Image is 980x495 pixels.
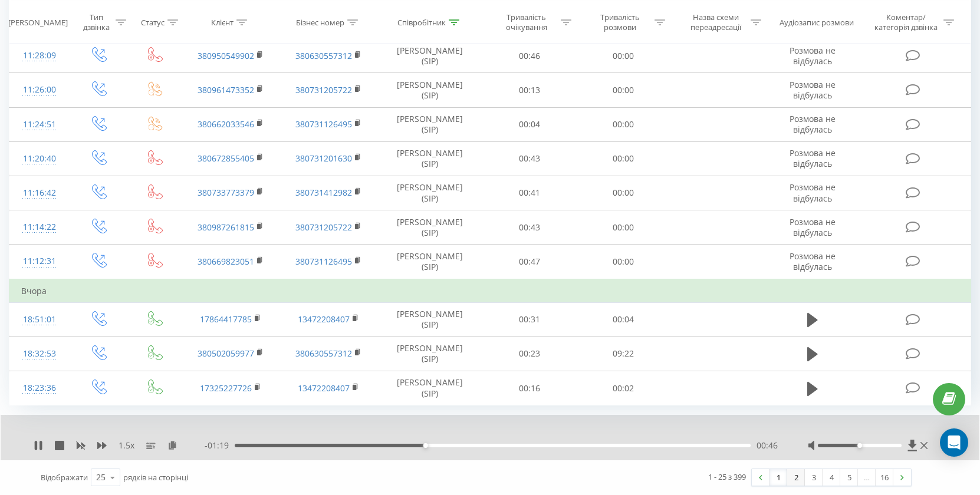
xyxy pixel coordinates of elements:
[21,147,57,170] div: 11:20:40
[482,39,576,73] td: 00:46
[198,222,254,233] a: 380987261815
[8,17,68,27] div: [PERSON_NAME]
[21,308,57,331] div: 18:51:01
[790,45,836,67] span: Розмова не відбулась
[858,469,876,486] div: …
[576,210,670,245] td: 00:00
[576,107,670,141] td: 00:00
[482,302,576,336] td: 00:31
[123,472,188,483] span: рядків на сторінці
[377,73,482,107] td: [PERSON_NAME] (SIP)
[790,79,836,101] span: Розмова не відбулась
[198,348,254,359] a: 380502059977
[377,371,482,405] td: [PERSON_NAME] (SIP)
[198,50,254,61] a: 380950549902
[21,113,57,136] div: 11:24:51
[940,428,968,457] div: Open Intercom Messenger
[780,17,854,27] div: Аудіозапис розмови
[9,279,971,303] td: Вчора
[790,216,836,238] span: Розмова не відбулась
[576,176,670,210] td: 00:00
[790,147,836,169] span: Розмова не відбулась
[21,250,57,273] div: 11:12:31
[295,222,352,233] a: 380731205722
[482,245,576,279] td: 00:47
[790,250,836,272] span: Розмова не відбулась
[200,313,252,325] a: 17864417785
[21,377,57,400] div: 18:23:36
[482,141,576,176] td: 00:43
[198,153,254,164] a: 380672855405
[423,443,428,448] div: Accessibility label
[141,17,165,27] div: Статус
[576,39,670,73] td: 00:00
[588,12,652,32] div: Тривалість розмови
[823,469,840,486] a: 4
[21,78,57,101] div: 11:26:00
[482,210,576,245] td: 00:43
[876,469,893,486] a: 16
[295,256,352,267] a: 380731126495
[377,107,482,141] td: [PERSON_NAME] (SIP)
[96,471,106,483] div: 25
[296,17,344,27] div: Бізнес номер
[377,336,482,371] td: [PERSON_NAME] (SIP)
[198,256,254,267] a: 380669823051
[576,141,670,176] td: 00:00
[872,12,940,32] div: Коментар/категорія дзвінка
[377,302,482,336] td: [PERSON_NAME] (SIP)
[119,440,134,451] span: 1.5 x
[840,469,858,486] a: 5
[576,371,670,405] td: 00:02
[200,382,252,394] a: 17325227726
[685,12,748,32] div: Назва схеми переадресації
[198,187,254,198] a: 380733773379
[295,50,352,61] a: 380630557312
[41,472,88,483] span: Відображати
[482,371,576,405] td: 00:16
[576,245,670,279] td: 00:00
[298,382,350,394] a: 13472208407
[805,469,823,486] a: 3
[21,216,57,239] div: 11:14:22
[377,210,482,245] td: [PERSON_NAME] (SIP)
[198,84,254,95] a: 380961473352
[769,469,787,486] a: 1
[576,336,670,371] td: 09:22
[576,73,670,107] td: 00:00
[787,469,805,486] a: 2
[482,176,576,210] td: 00:41
[295,187,352,198] a: 380731412982
[298,313,350,325] a: 13472208407
[21,342,57,365] div: 18:32:53
[482,107,576,141] td: 00:04
[482,73,576,107] td: 00:13
[205,440,235,451] span: - 01:19
[80,12,113,32] div: Тип дзвінка
[21,181,57,204] div: 11:16:42
[790,181,836,203] span: Розмова не відбулась
[482,336,576,371] td: 00:23
[708,471,746,483] div: 1 - 25 з 399
[295,118,352,130] a: 380731126495
[857,443,862,448] div: Accessibility label
[377,245,482,279] td: [PERSON_NAME] (SIP)
[295,84,352,95] a: 380731205722
[21,44,57,67] div: 11:28:09
[495,12,558,32] div: Тривалість очікування
[377,141,482,176] td: [PERSON_NAME] (SIP)
[790,113,836,135] span: Розмова не відбулась
[757,440,778,451] span: 00:46
[295,153,352,164] a: 380731201630
[198,118,254,130] a: 380662033546
[397,17,446,27] div: Співробітник
[576,302,670,336] td: 00:04
[295,348,352,359] a: 380630557312
[377,176,482,210] td: [PERSON_NAME] (SIP)
[211,17,234,27] div: Клієнт
[377,39,482,73] td: [PERSON_NAME] (SIP)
